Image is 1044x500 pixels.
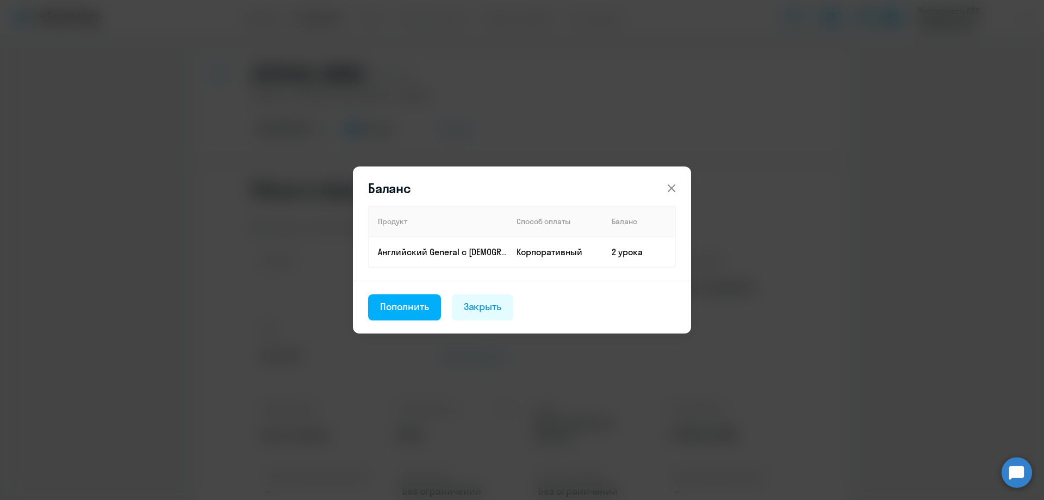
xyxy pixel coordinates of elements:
[603,206,675,237] th: Баланс
[380,300,429,314] div: Пополнить
[353,180,691,197] header: Баланс
[603,237,675,267] td: 2 урока
[508,237,603,267] td: Корпоративный
[368,294,441,320] button: Пополнить
[452,294,514,320] button: Закрыть
[378,246,507,258] p: Английский General с [DEMOGRAPHIC_DATA] преподавателем
[369,206,508,237] th: Продукт
[508,206,603,237] th: Способ оплаты
[464,300,502,314] div: Закрыть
